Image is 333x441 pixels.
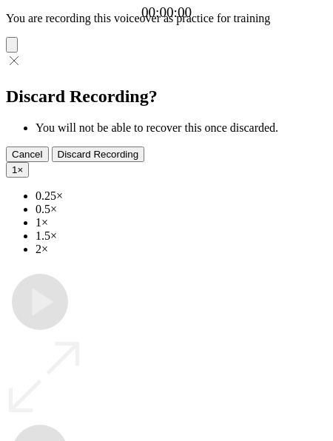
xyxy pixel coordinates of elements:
h2: Discard Recording? [6,87,327,107]
span: 1 [12,164,17,175]
li: 0.5× [36,203,327,216]
button: Cancel [6,147,49,162]
li: You will not be able to recover this once discarded. [36,121,327,135]
li: 0.25× [36,189,327,203]
a: 00:00:00 [141,4,192,21]
button: 1× [6,162,29,178]
li: 2× [36,243,327,256]
button: Discard Recording [52,147,145,162]
p: You are recording this voiceover as practice for training [6,12,327,25]
li: 1× [36,216,327,229]
li: 1.5× [36,229,327,243]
